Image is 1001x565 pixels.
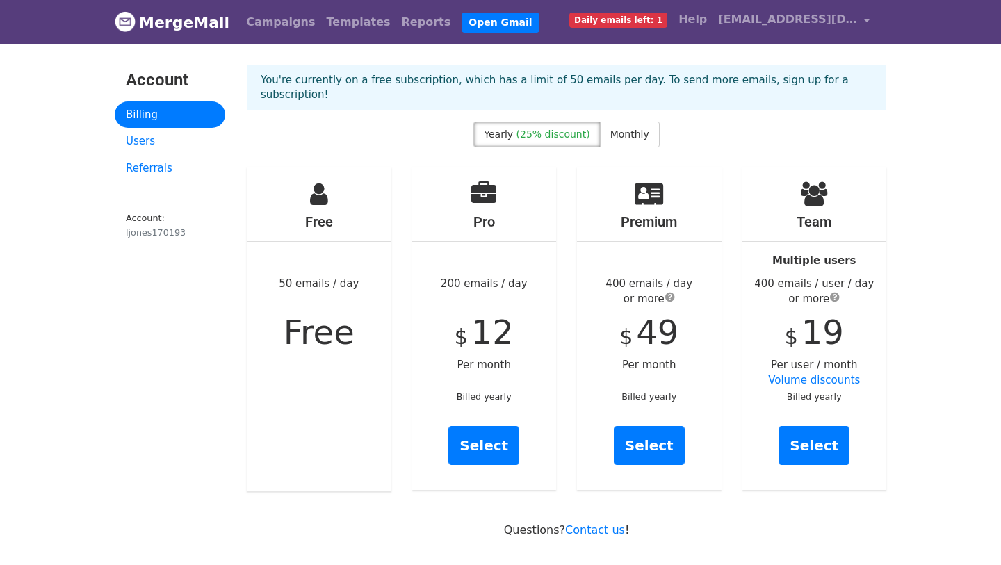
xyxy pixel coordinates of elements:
[448,426,519,465] a: Select
[115,8,229,37] a: MergeMail
[565,523,625,537] a: Contact us
[742,167,887,490] div: Per user / month
[621,391,676,402] small: Billed yearly
[115,128,225,155] a: Users
[577,276,722,307] div: 400 emails / day or more
[126,70,214,90] h3: Account
[284,313,355,352] span: Free
[320,8,396,36] a: Templates
[614,426,685,465] a: Select
[247,213,391,230] h4: Free
[247,167,391,491] div: 50 emails / day
[742,276,887,307] div: 400 emails / user / day or more
[484,129,513,140] span: Yearly
[569,13,667,28] span: Daily emails left: 1
[126,226,214,239] div: ljones170193
[115,101,225,129] a: Billing
[516,129,590,140] span: (25% discount)
[931,498,1001,565] iframe: Chat Widget
[247,523,886,537] p: Questions? !
[455,325,468,349] span: $
[768,374,860,386] a: Volume discounts
[457,391,512,402] small: Billed yearly
[577,213,722,230] h4: Premium
[636,313,678,352] span: 49
[241,8,320,36] a: Campaigns
[396,8,457,36] a: Reports
[787,391,842,402] small: Billed yearly
[577,167,722,490] div: Per month
[785,325,798,349] span: $
[115,155,225,182] a: Referrals
[779,426,849,465] a: Select
[126,213,214,239] small: Account:
[412,167,557,490] div: 200 emails / day Per month
[610,129,649,140] span: Monthly
[801,313,844,352] span: 19
[462,13,539,33] a: Open Gmail
[564,6,673,33] a: Daily emails left: 1
[718,11,857,28] span: [EMAIL_ADDRESS][DOMAIN_NAME]
[713,6,875,38] a: [EMAIL_ADDRESS][DOMAIN_NAME]
[619,325,633,349] span: $
[471,313,514,352] span: 12
[772,254,856,267] strong: Multiple users
[412,213,557,230] h4: Pro
[261,73,872,102] p: You're currently on a free subscription, which has a limit of 50 emails per day. To send more ema...
[742,213,887,230] h4: Team
[673,6,713,33] a: Help
[115,11,136,32] img: MergeMail logo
